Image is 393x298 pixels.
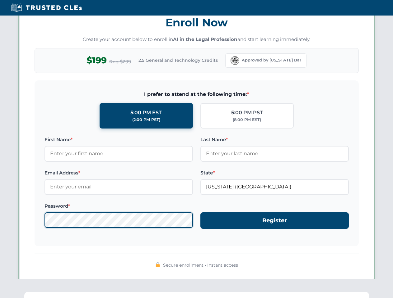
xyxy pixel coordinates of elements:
[155,262,160,267] img: 🔒
[233,117,261,123] div: (8:00 PM EST)
[109,58,131,65] span: Reg $299
[173,36,237,42] strong: AI in the Legal Profession
[200,146,349,161] input: Enter your last name
[44,136,193,143] label: First Name
[231,56,239,65] img: Florida Bar
[44,202,193,210] label: Password
[200,179,349,195] input: Florida (FL)
[35,36,359,43] p: Create your account below to enroll in and start learning immediately.
[44,146,193,161] input: Enter your first name
[242,57,301,63] span: Approved by [US_STATE] Bar
[44,169,193,177] label: Email Address
[138,57,218,64] span: 2.5 General and Technology Credits
[200,136,349,143] label: Last Name
[44,90,349,98] span: I prefer to attend at the following time:
[200,212,349,229] button: Register
[163,262,238,269] span: Secure enrollment • Instant access
[9,3,84,12] img: Trusted CLEs
[44,179,193,195] input: Enter your email
[231,109,263,117] div: 5:00 PM PST
[130,109,162,117] div: 5:00 PM EST
[132,117,160,123] div: (2:00 PM PST)
[87,53,107,67] span: $199
[200,169,349,177] label: State
[35,13,359,32] h3: Enroll Now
